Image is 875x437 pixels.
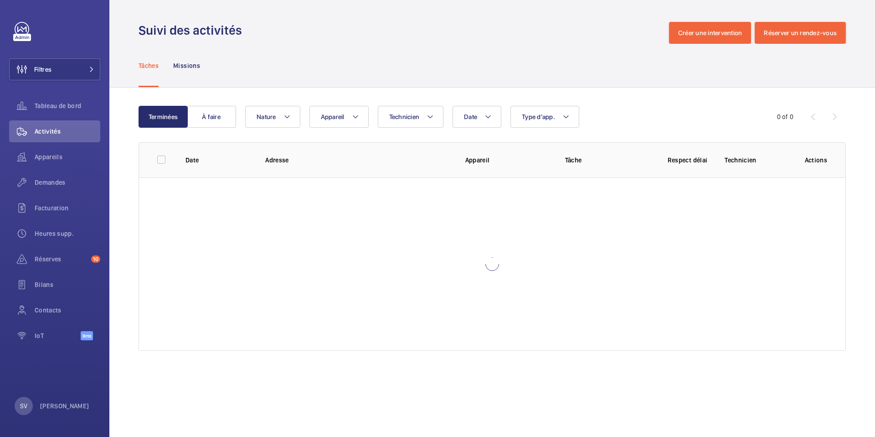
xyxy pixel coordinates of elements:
p: Adresse [265,156,450,165]
span: Bilans [35,280,100,289]
p: Tâches [139,61,159,70]
p: Missions [173,61,200,70]
span: Nature [257,113,276,120]
button: Filtres [9,58,100,80]
p: [PERSON_NAME] [40,401,89,411]
span: Type d'app. [522,113,555,120]
span: 10 [91,255,100,263]
span: IoT [35,331,81,340]
button: Appareil [309,106,369,128]
span: Appareils [35,152,100,161]
div: 0 of 0 [777,112,793,121]
h1: Suivi des activités [139,22,247,39]
span: Activités [35,127,100,136]
p: SV [20,401,27,411]
span: Réserves [35,255,87,264]
p: Technicien [725,156,790,165]
span: Beta [81,331,93,340]
button: Terminées [139,106,188,128]
span: Technicien [389,113,420,120]
span: Filtres [34,65,51,74]
button: À faire [187,106,236,128]
p: Respect délai [665,156,710,165]
span: Date [464,113,477,120]
button: Date [453,106,501,128]
span: Facturation [35,203,100,213]
p: Date [185,156,251,165]
button: Réserver un rendez-vous [755,22,846,44]
span: Appareil [321,113,345,120]
button: Type d'app. [510,106,579,128]
p: Tâche [565,156,650,165]
button: Créer une intervention [669,22,751,44]
p: Appareil [465,156,551,165]
p: Actions [805,156,827,165]
span: Contacts [35,306,100,315]
span: Heures supp. [35,229,100,238]
span: Demandes [35,178,100,187]
button: Nature [245,106,300,128]
span: Tableau de bord [35,101,100,110]
button: Technicien [378,106,444,128]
